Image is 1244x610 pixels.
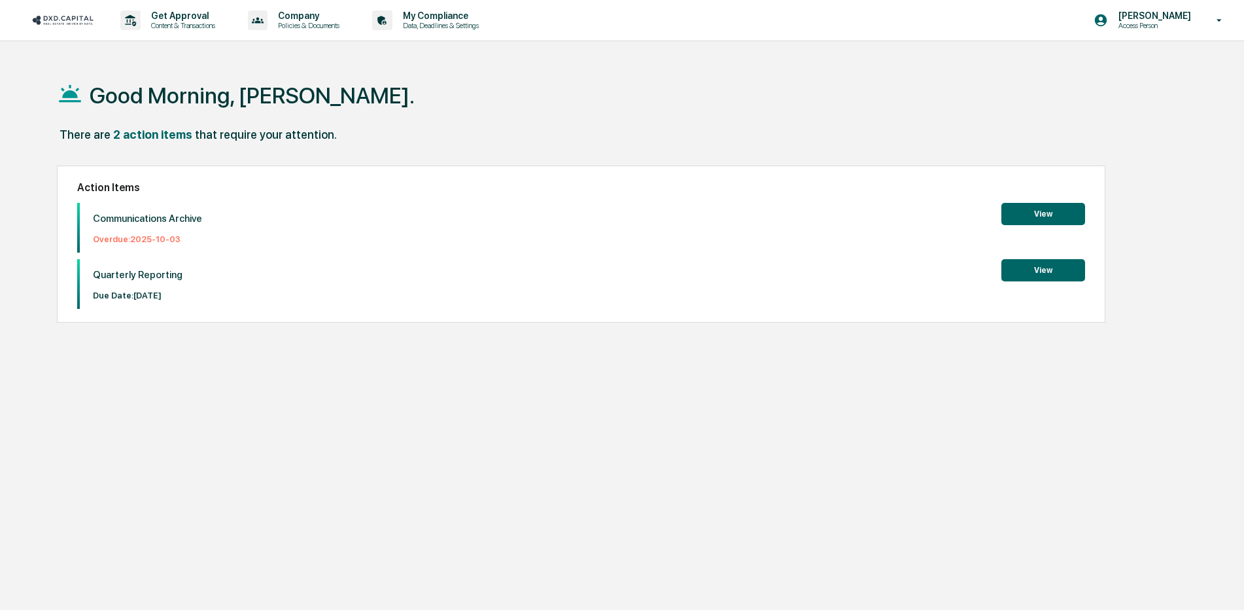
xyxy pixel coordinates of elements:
[268,10,346,21] p: Company
[31,14,94,26] img: logo
[1108,21,1198,30] p: Access Person
[195,128,337,141] div: that require your attention.
[77,181,1085,194] h2: Action Items
[1001,203,1085,225] button: View
[90,82,415,109] h1: Good Morning, [PERSON_NAME].
[93,234,202,244] p: Overdue: 2025-10-03
[141,10,222,21] p: Get Approval
[93,269,182,281] p: Quarterly Reporting
[141,21,222,30] p: Content & Transactions
[1108,10,1198,21] p: [PERSON_NAME]
[113,128,192,141] div: 2 action items
[60,128,111,141] div: There are
[93,213,202,224] p: Communications Archive
[392,10,485,21] p: My Compliance
[268,21,346,30] p: Policies & Documents
[93,291,182,300] p: Due Date: [DATE]
[1001,263,1085,276] a: View
[1001,259,1085,281] button: View
[1001,207,1085,219] a: View
[392,21,485,30] p: Data, Deadlines & Settings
